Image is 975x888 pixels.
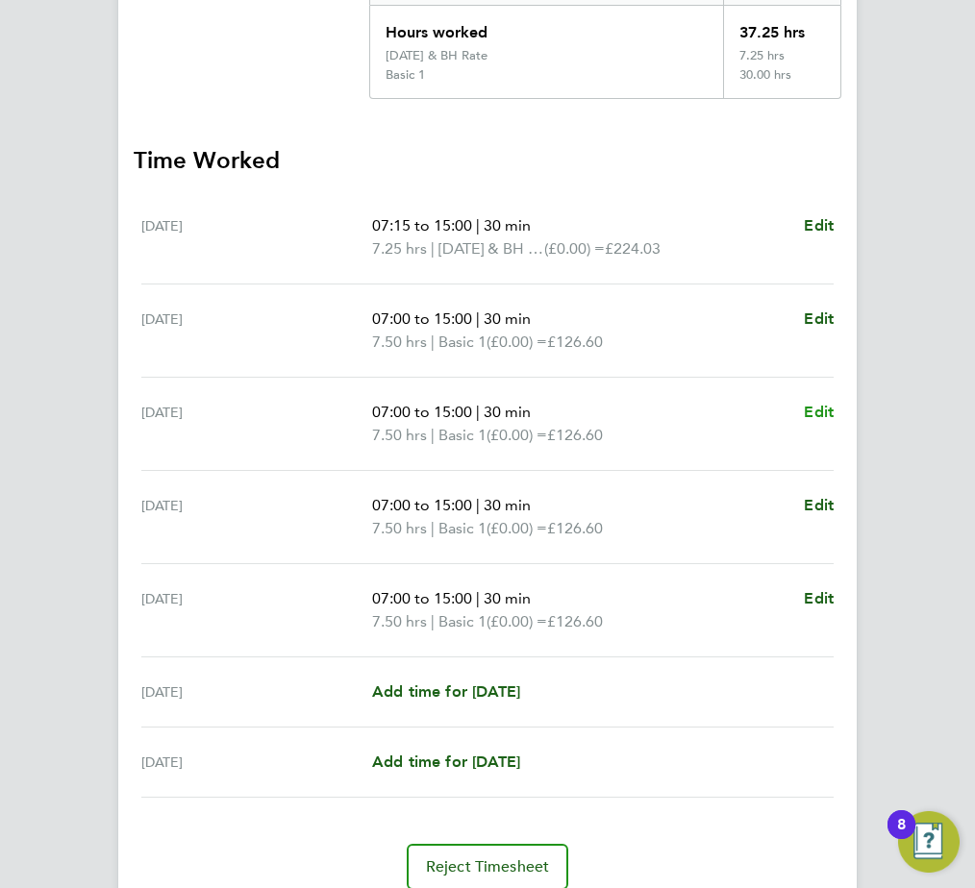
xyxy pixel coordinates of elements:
div: 37.25 hrs [723,6,840,48]
span: | [431,239,435,258]
span: £126.60 [547,519,603,537]
div: 7.25 hrs [723,48,840,67]
span: 7.50 hrs [372,426,427,444]
span: [DATE] & BH Rate [438,237,544,260]
a: Edit [804,401,834,424]
span: Basic 1 [438,517,487,540]
span: 07:00 to 15:00 [372,589,472,607]
span: 07:00 to 15:00 [372,309,472,328]
span: Basic 1 [438,610,487,633]
div: Hours worked [370,6,723,48]
span: Add time for [DATE] [372,752,520,771]
div: [DATE] [141,214,372,260]
div: [DATE] [141,751,372,774]
span: Edit [804,309,834,328]
span: Basic 1 [438,331,487,354]
a: Edit [804,308,834,331]
span: Add time for [DATE] [372,682,520,701]
span: 7.50 hrs [372,612,427,630]
span: (£0.00) = [487,612,547,630]
span: | [476,496,480,514]
a: Edit [804,494,834,517]
span: | [476,216,480,234]
span: 30 min [484,216,531,234]
div: 30.00 hrs [723,67,840,98]
span: £126.60 [547,612,603,630]
div: [DATE] [141,401,372,447]
div: [DATE] [141,494,372,540]
span: | [431,333,435,351]
button: Open Resource Center, 8 new notifications [898,811,960,873]
span: (£0.00) = [487,519,547,537]
a: Add time for [DATE] [372,680,520,703]
span: | [431,519,435,537]
span: 7.50 hrs [372,333,427,351]
span: | [431,612,435,630]
span: £224.03 [605,239,661,258]
a: Edit [804,587,834,610]
div: [DATE] & BH Rate [386,48,487,63]
div: 8 [897,825,906,850]
span: 30 min [484,403,531,421]
span: £126.60 [547,426,603,444]
span: 30 min [484,589,531,607]
span: 30 min [484,309,531,328]
span: 07:00 to 15:00 [372,403,472,421]
h3: Time Worked [134,145,841,176]
span: 30 min [484,496,531,514]
span: 07:00 to 15:00 [372,496,472,514]
span: 7.50 hrs [372,519,427,537]
a: Add time for [DATE] [372,751,520,774]
span: £126.60 [547,333,603,351]
span: Edit [804,496,834,514]
span: | [431,426,435,444]
span: Edit [804,589,834,607]
span: | [476,403,480,421]
span: Reject Timesheet [426,857,550,876]
span: (£0.00) = [487,426,547,444]
div: [DATE] [141,680,372,703]
span: | [476,589,480,607]
div: [DATE] [141,308,372,354]
span: Edit [804,216,834,234]
div: Basic 1 [386,67,425,83]
span: (£0.00) = [544,239,605,258]
span: (£0.00) = [487,333,547,351]
a: Edit [804,214,834,237]
div: [DATE] [141,587,372,633]
span: 07:15 to 15:00 [372,216,472,234]
span: | [476,309,480,328]
span: 7.25 hrs [372,239,427,258]
span: Edit [804,403,834,421]
span: Basic 1 [438,424,487,447]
